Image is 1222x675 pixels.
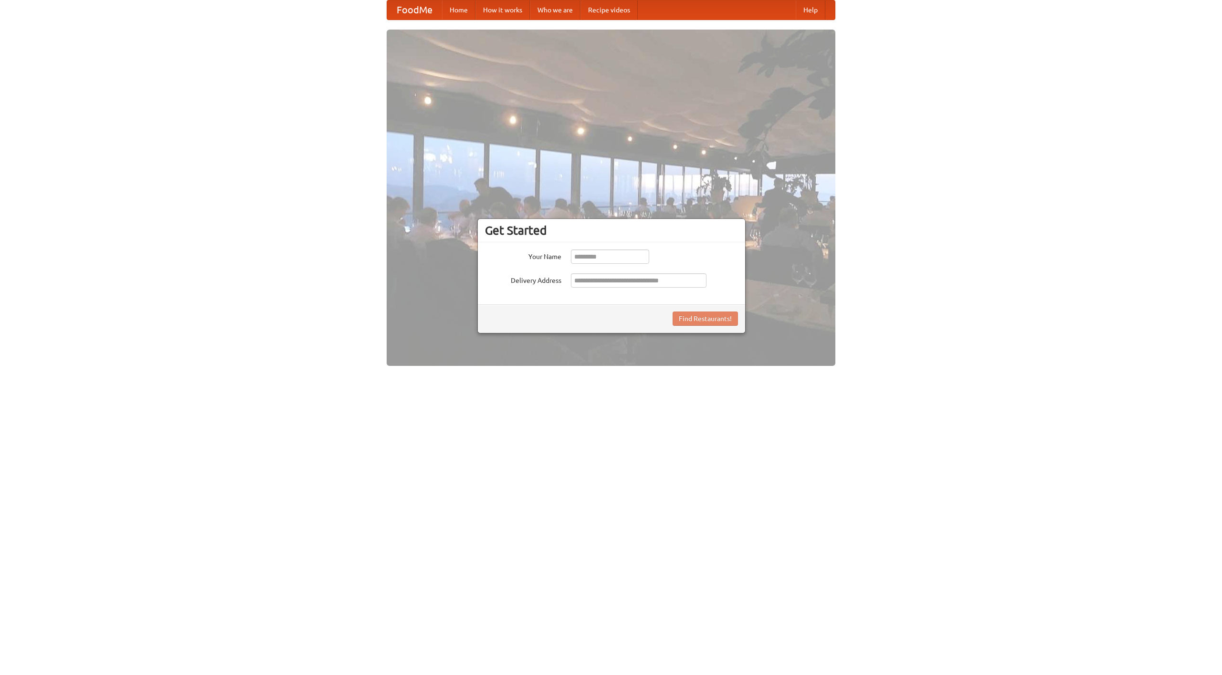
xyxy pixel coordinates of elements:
a: Who we are [530,0,580,20]
label: Delivery Address [485,273,561,285]
button: Find Restaurants! [673,312,738,326]
a: Recipe videos [580,0,638,20]
a: Help [796,0,825,20]
a: Home [442,0,475,20]
h3: Get Started [485,223,738,238]
a: How it works [475,0,530,20]
a: FoodMe [387,0,442,20]
label: Your Name [485,249,561,261]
